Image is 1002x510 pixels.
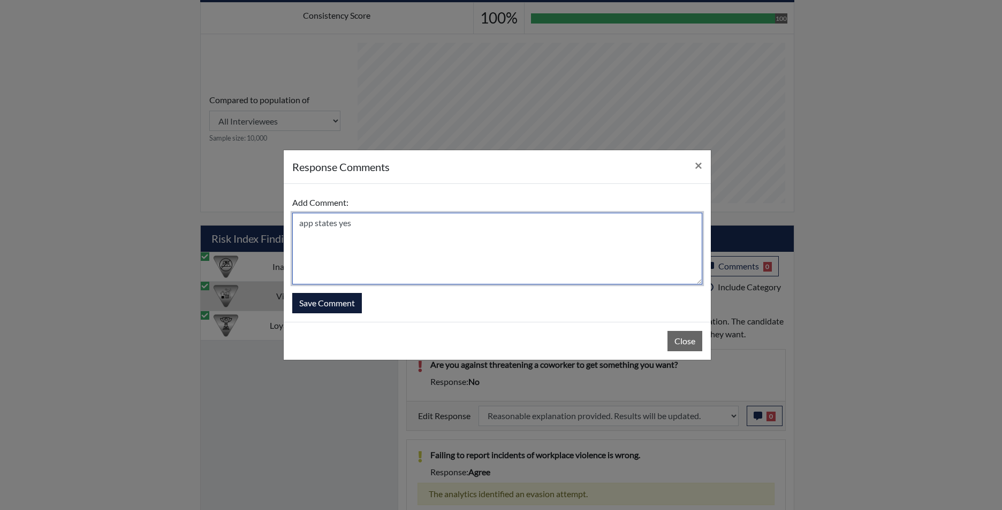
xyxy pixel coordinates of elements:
[292,293,362,313] button: Save Comment
[686,150,711,180] button: Close
[292,192,348,213] label: Add Comment:
[695,157,702,173] span: ×
[667,331,702,351] button: Close
[292,159,390,175] h5: response Comments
